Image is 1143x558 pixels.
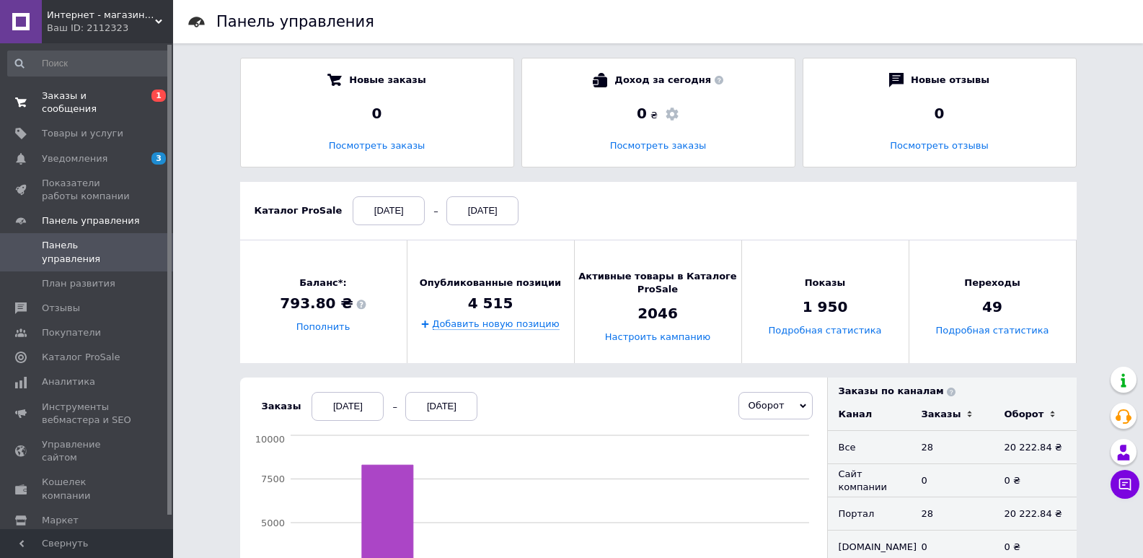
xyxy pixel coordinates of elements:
td: Портал [828,497,911,531]
span: Доход за сегодня [614,73,723,87]
div: Заказы [262,400,301,413]
div: 0 [255,103,499,123]
span: Покупатели [42,326,101,339]
a: Добавить новую позицию [432,318,560,330]
span: Аналитика [42,375,95,388]
span: Товары и услуги [42,127,123,140]
span: Оборот [749,400,785,411]
span: Новые отзывы [911,73,989,87]
div: Оборот [1005,408,1044,421]
span: Новые заказы [349,73,425,87]
td: 0 ₴ [994,464,1077,497]
a: Пополнить [296,322,350,333]
tspan: 5000 [260,518,284,528]
a: Посмотреть заказы [610,140,707,151]
div: Каталог ProSale [255,204,343,217]
span: Кошелек компании [42,476,133,502]
div: Заказы [922,408,961,421]
h1: Панель управления [216,13,374,30]
span: Активные товары в Каталоге ProSale [575,270,741,296]
span: 1 950 [803,297,848,318]
button: Чат с покупателем [1111,470,1139,499]
span: Интернет - магазин Автозапчасти [47,9,155,22]
span: Уведомления [42,152,107,165]
span: Переходы [964,276,1020,289]
span: Заказы и сообщения [42,90,133,115]
div: 0 [818,103,1062,123]
td: 0 [911,464,994,497]
span: 49 [982,297,1002,318]
span: Инструменты вебмастера и SEO [42,401,133,427]
div: [DATE] [312,392,384,421]
a: Подробная статистика [768,326,881,336]
a: Настроить кампанию [605,332,710,343]
span: Панель управления [42,239,133,265]
span: Показы [805,276,846,289]
a: Посмотреть отзывы [890,140,988,151]
div: [DATE] [353,196,425,225]
span: Панель управления [42,214,140,227]
span: Управление сайтом [42,438,133,464]
span: Каталог ProSale [42,351,120,364]
div: [DATE] [446,196,518,225]
span: 0 [637,105,647,122]
div: Заказы по каналам [839,385,1077,398]
td: 20 222.84 ₴ [994,431,1077,464]
span: Показатели работы компании [42,177,133,203]
span: Баланс*: [280,276,366,289]
span: План развития [42,277,115,290]
span: Опубликованные позиции [420,276,561,289]
tspan: 10000 [255,434,284,445]
td: Сайт компании [828,464,911,497]
div: [DATE] [405,392,477,421]
span: Отзывы [42,302,80,315]
span: 1 [151,90,166,102]
td: 20 222.84 ₴ [994,497,1077,531]
td: Канал [828,398,911,431]
td: 28 [911,497,994,531]
a: Подробная статистика [935,326,1049,336]
span: 2046 [637,304,678,324]
span: 3 [151,152,166,165]
td: 28 [911,431,994,464]
a: Посмотреть заказы [329,140,425,151]
input: Поиск [7,51,170,77]
span: 4 515 [468,293,513,313]
span: Маркет [42,514,79,527]
div: Ваш ID: 2112323 [47,22,173,35]
tspan: 7500 [260,474,284,484]
span: 793.80 ₴ [280,294,366,314]
span: ₴ [650,109,658,122]
td: Все [828,431,911,464]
